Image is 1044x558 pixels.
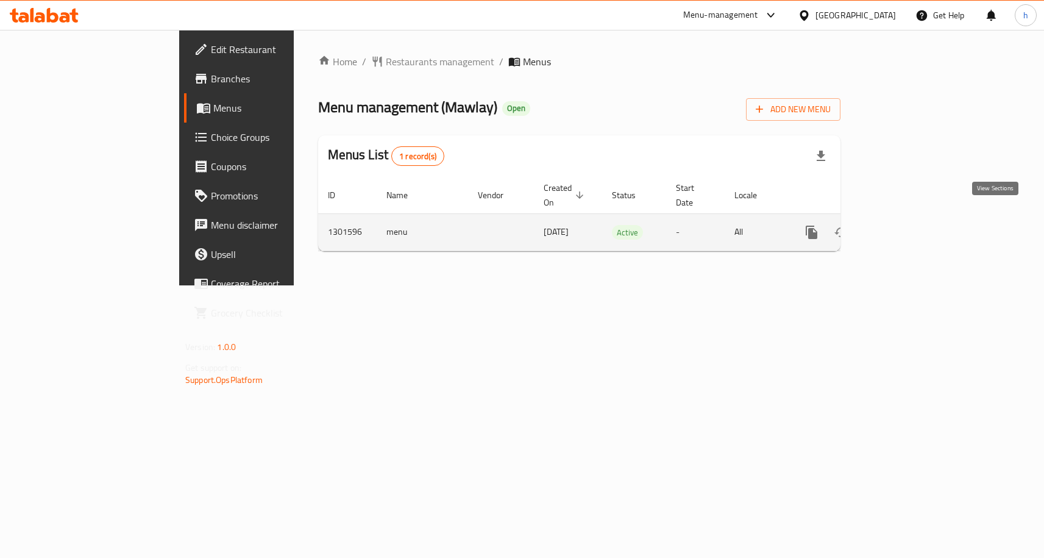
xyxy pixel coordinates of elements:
[184,240,353,269] a: Upsell
[826,218,856,247] button: Change Status
[392,151,444,162] span: 1 record(s)
[211,42,344,57] span: Edit Restaurant
[328,188,351,202] span: ID
[371,54,494,69] a: Restaurants management
[211,71,344,86] span: Branches
[217,339,236,355] span: 1.0.0
[328,146,444,166] h2: Menus List
[746,98,840,121] button: Add New Menu
[478,188,519,202] span: Vendor
[612,188,652,202] span: Status
[544,181,588,210] span: Created On
[666,213,725,251] td: -
[211,159,344,174] span: Coupons
[184,298,353,327] a: Grocery Checklist
[211,306,344,320] span: Grocery Checklist
[815,9,896,22] div: [GEOGRAPHIC_DATA]
[544,224,569,240] span: [DATE]
[184,181,353,210] a: Promotions
[211,247,344,262] span: Upsell
[318,177,924,251] table: enhanced table
[797,218,826,247] button: more
[502,103,530,113] span: Open
[184,210,353,240] a: Menu disclaimer
[184,64,353,93] a: Branches
[676,181,710,210] span: Start Date
[499,54,503,69] li: /
[683,8,758,23] div: Menu-management
[211,130,344,145] span: Choice Groups
[184,93,353,123] a: Menus
[185,372,263,388] a: Support.OpsPlatform
[1023,9,1028,22] span: h
[756,102,831,117] span: Add New Menu
[523,54,551,69] span: Menus
[211,218,344,232] span: Menu disclaimer
[734,188,773,202] span: Locale
[318,54,840,69] nav: breadcrumb
[184,35,353,64] a: Edit Restaurant
[185,339,215,355] span: Version:
[362,54,366,69] li: /
[184,269,353,298] a: Coverage Report
[806,141,836,171] div: Export file
[211,276,344,291] span: Coverage Report
[502,101,530,116] div: Open
[725,213,787,251] td: All
[185,360,241,376] span: Get support on:
[391,146,444,166] div: Total records count
[386,188,424,202] span: Name
[787,177,924,214] th: Actions
[211,188,344,203] span: Promotions
[184,152,353,181] a: Coupons
[612,226,643,240] span: Active
[213,101,344,115] span: Menus
[184,123,353,152] a: Choice Groups
[386,54,494,69] span: Restaurants management
[318,93,497,121] span: Menu management ( Mawlay )
[377,213,468,251] td: menu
